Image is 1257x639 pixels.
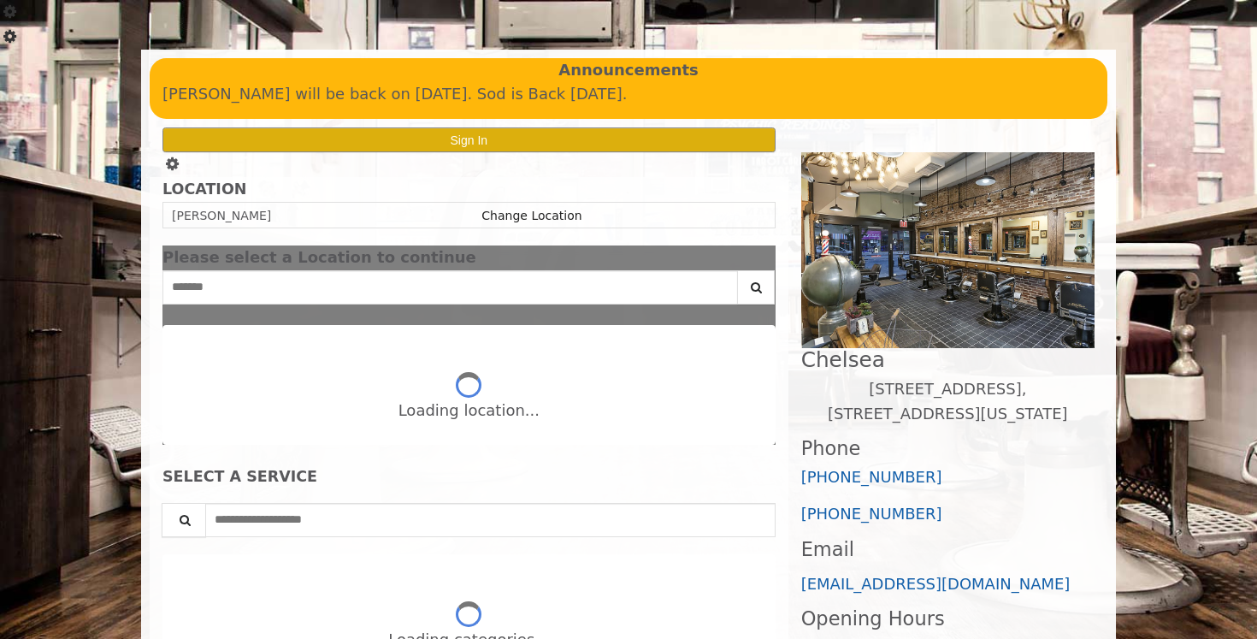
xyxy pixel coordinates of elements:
[558,58,699,83] b: Announcements
[750,252,776,263] button: close dialog
[162,469,776,485] div: SELECT A SERVICE
[162,503,206,537] button: Service Search
[162,248,476,266] span: Please select a Location to continue
[801,575,1071,593] a: [EMAIL_ADDRESS][DOMAIN_NAME]
[172,209,271,222] span: [PERSON_NAME]
[162,270,738,305] input: Search Center
[162,82,1095,107] p: [PERSON_NAME] will be back on [DATE]. Sod is Back [DATE].
[801,505,942,523] a: [PHONE_NUMBER]
[481,209,581,222] a: Change Location
[162,180,246,198] b: LOCATION
[801,468,942,486] a: [PHONE_NUMBER]
[747,281,766,293] i: Search button
[801,539,1095,560] h3: Email
[162,270,776,313] div: Center Select
[801,377,1095,427] p: [STREET_ADDRESS],[STREET_ADDRESS][US_STATE]
[398,399,540,423] div: Loading location...
[801,608,1095,630] h3: Opening Hours
[162,127,776,152] button: Sign In
[801,348,1095,371] h2: Chelsea
[801,438,1095,459] h3: Phone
